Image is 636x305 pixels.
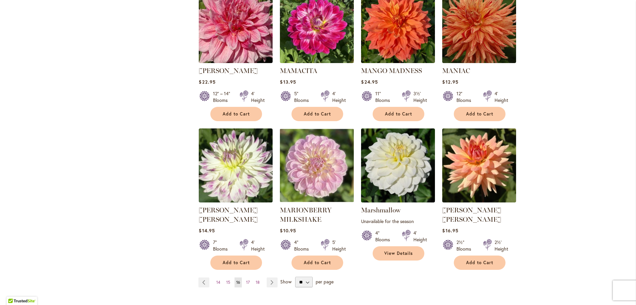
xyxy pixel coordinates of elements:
button: Add to Cart [210,256,262,270]
span: Add to Cart [223,111,250,117]
img: MARGARET ELLEN [199,128,273,202]
button: Add to Cart [291,107,343,121]
span: $10.95 [280,227,296,234]
span: 15 [226,280,230,285]
p: Unavailable for the season [361,218,435,224]
div: 11" Blooms [375,90,394,104]
img: Mary Jo [442,128,516,202]
div: 12" – 14" Blooms [213,90,232,104]
a: MANGO MADNESS [361,67,422,75]
div: 5' Height [332,239,346,252]
div: 3½' Height [413,90,427,104]
span: $24.95 [361,79,378,85]
span: Add to Cart [466,260,493,266]
span: $16.95 [442,227,458,234]
a: Maniac [442,58,516,64]
span: $12.95 [442,79,458,85]
img: MARIONBERRY MILKSHAKE [280,128,354,202]
span: Show [280,278,291,285]
button: Add to Cart [373,107,424,121]
div: 5" Blooms [294,90,313,104]
span: per page [316,278,334,285]
button: Add to Cart [210,107,262,121]
div: 4' Height [332,90,346,104]
span: Add to Cart [466,111,493,117]
div: 4' Height [413,230,427,243]
div: 7" Blooms [213,239,232,252]
a: MAKI [199,58,273,64]
div: 4' Height [251,239,265,252]
a: MANIAC [442,67,470,75]
div: 4" Blooms [375,230,394,243]
span: Add to Cart [304,260,331,266]
a: 15 [225,277,232,287]
div: 2½" Blooms [456,239,475,252]
a: MARGARET ELLEN [199,197,273,204]
a: [PERSON_NAME] [PERSON_NAME] [442,206,501,223]
span: $22.95 [199,79,215,85]
span: 14 [216,280,220,285]
span: Add to Cart [223,260,250,266]
span: $14.95 [199,227,215,234]
a: View Details [373,246,424,261]
a: MAMACITA [280,67,317,75]
a: Mango Madness [361,58,435,64]
img: Marshmallow [361,128,435,202]
span: 17 [246,280,250,285]
span: 16 [236,280,240,285]
button: Add to Cart [454,256,505,270]
span: Add to Cart [385,111,412,117]
span: 18 [256,280,260,285]
span: View Details [384,251,413,256]
a: Marshmallow [361,197,435,204]
div: 4' Height [495,90,508,104]
div: 4" Blooms [294,239,313,252]
a: MARIONBERRY MILKSHAKE [280,206,332,223]
iframe: Launch Accessibility Center [5,281,24,300]
span: Add to Cart [304,111,331,117]
div: 4' Height [251,90,265,104]
a: 14 [215,277,222,287]
button: Add to Cart [291,256,343,270]
a: Marshmallow [361,206,400,214]
a: MARIONBERRY MILKSHAKE [280,197,354,204]
a: [PERSON_NAME] [PERSON_NAME] [199,206,258,223]
a: 17 [244,277,251,287]
div: 12" Blooms [456,90,475,104]
button: Add to Cart [454,107,505,121]
a: Mary Jo [442,197,516,204]
a: 18 [254,277,261,287]
a: [PERSON_NAME] [199,67,258,75]
div: 2½' Height [495,239,508,252]
span: $13.95 [280,79,296,85]
a: Mamacita [280,58,354,64]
